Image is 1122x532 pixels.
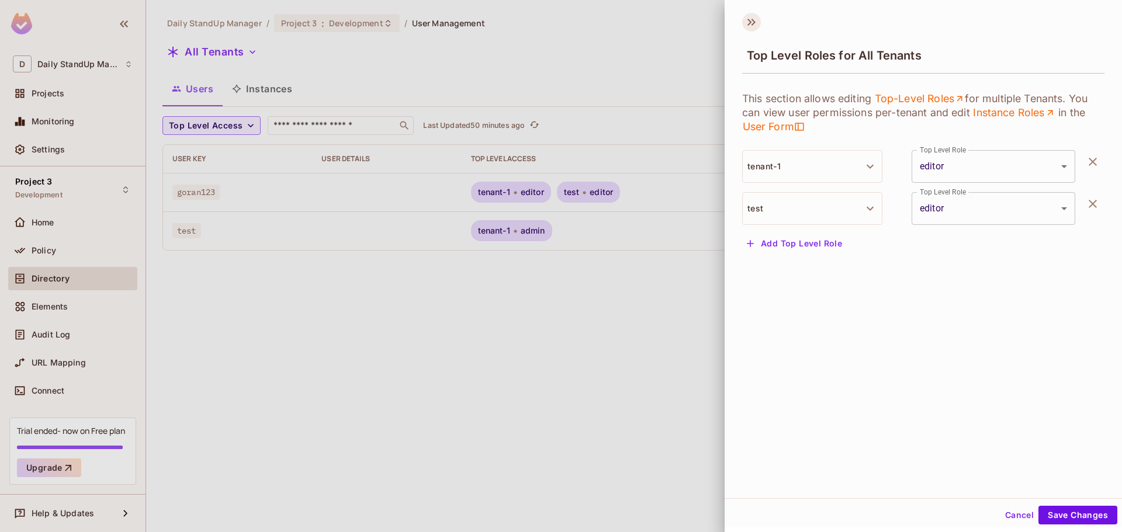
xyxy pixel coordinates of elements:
[742,92,1104,134] p: This section allows editing for multiple Tenants. You can view user permissions per-tenant and ed...
[742,150,882,183] button: tenant-1
[742,234,847,253] button: Add Top Level Role
[973,106,1055,120] a: Instance Roles
[747,48,922,62] span: Top Level Roles for All Tenants
[874,92,965,106] a: Top-Level Roles
[920,187,966,197] label: Top Level Role
[1000,506,1038,524] button: Cancel
[742,192,882,225] button: test
[920,145,966,155] label: Top Level Role
[1038,506,1117,524] button: Save Changes
[912,150,1075,183] div: editor
[912,192,1075,225] div: editor
[742,120,805,134] span: User Form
